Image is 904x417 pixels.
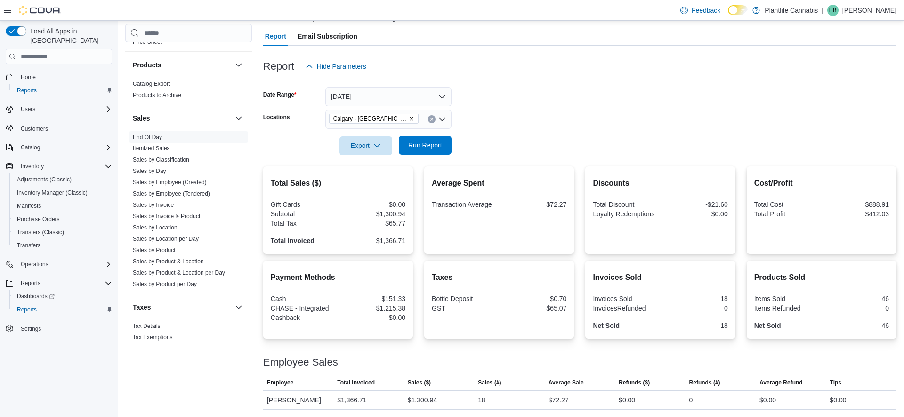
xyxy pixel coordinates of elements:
a: Sales by Product per Day [133,281,197,287]
span: Dashboards [17,293,55,300]
span: Purchase Orders [13,213,112,225]
span: Sales by Location [133,224,178,231]
button: Catalog [17,142,44,153]
img: Cova [19,6,61,15]
div: $65.77 [340,220,405,227]
a: Customers [17,123,52,134]
span: Reports [17,278,112,289]
h2: Cost/Profit [754,178,889,189]
a: Catalog Export [133,81,170,87]
div: -$21.60 [662,201,728,208]
div: 0 [823,304,889,312]
h3: Report [263,61,294,72]
span: Feedback [692,6,720,15]
button: Settings [2,322,116,335]
a: Sales by Product & Location per Day [133,270,225,276]
div: InvoicesRefunded [593,304,658,312]
div: $0.00 [759,394,776,406]
span: Inventory [17,161,112,172]
button: Inventory Manager (Classic) [9,186,116,199]
span: Load All Apps in [GEOGRAPHIC_DATA] [26,26,112,45]
div: $0.00 [830,394,847,406]
div: Total Discount [593,201,658,208]
div: Em Bradley [827,5,839,16]
a: Adjustments (Classic) [13,174,75,185]
button: Taxes [233,302,244,313]
span: Adjustments (Classic) [13,174,112,185]
h3: Employee Sales [263,357,338,368]
div: $0.00 [662,210,728,218]
div: 46 [823,295,889,303]
button: Users [2,103,116,116]
span: Inventory [21,163,44,170]
span: Catalog [21,144,40,151]
span: Calgary - [GEOGRAPHIC_DATA] [333,114,407,123]
button: Home [2,70,116,83]
button: Reports [2,277,116,290]
div: Total Tax [271,220,336,227]
button: Users [17,104,39,115]
span: Sales by Product [133,246,176,254]
div: $0.00 [619,394,635,406]
span: Home [21,74,36,81]
label: Date Range [263,91,297,98]
span: Operations [17,259,112,270]
button: Remove Calgary - Harvest Hills from selection in this group [409,116,414,122]
div: Bottle Deposit [432,295,497,303]
div: $1,366.71 [337,394,366,406]
span: Customers [21,125,48,132]
div: $0.70 [501,295,566,303]
span: Reports [13,304,112,315]
span: Products to Archive [133,91,181,99]
span: Operations [21,261,48,268]
div: $1,215.38 [340,304,405,312]
div: Taxes [125,320,252,347]
span: Refunds ($) [619,379,650,386]
button: Sales [233,113,244,124]
div: $1,300.94 [340,210,405,218]
span: Sales (#) [478,379,501,386]
div: $1,300.94 [408,394,437,406]
div: CHASE - Integrated [271,304,336,312]
h2: Payment Methods [271,272,405,283]
div: 0 [662,304,728,312]
span: Itemized Sales [133,145,170,152]
span: Transfers (Classic) [17,229,64,236]
p: [PERSON_NAME] [842,5,896,16]
span: Sales by Employee (Created) [133,179,207,186]
span: Average Sale [549,379,584,386]
span: Transfers (Classic) [13,227,112,238]
span: Reports [13,85,112,96]
span: Tax Exemptions [133,334,173,341]
h2: Invoices Sold [593,272,727,283]
span: Run Report [408,140,442,150]
a: Sales by Classification [133,156,189,163]
span: Manifests [13,200,112,212]
div: Total Profit [754,210,820,218]
button: Reports [9,84,116,97]
h3: Sales [133,114,150,123]
p: Plantlife Cannabis [765,5,818,16]
h2: Products Sold [754,272,889,283]
p: | [822,5,823,16]
div: 18 [478,394,485,406]
div: 18 [662,295,728,303]
nav: Complex example [6,66,112,360]
div: $72.27 [501,201,566,208]
button: Adjustments (Classic) [9,173,116,186]
a: Products to Archive [133,92,181,98]
span: Transfers [13,240,112,251]
div: 0 [689,394,693,406]
a: End Of Day [133,134,162,140]
a: Feedback [677,1,724,20]
strong: Net Sold [593,322,620,329]
span: Inventory Manager (Classic) [13,187,112,198]
a: Manifests [13,200,45,212]
button: Purchase Orders [9,213,116,226]
span: Refunds (#) [689,379,720,386]
button: Reports [9,303,116,316]
div: $151.33 [340,295,405,303]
